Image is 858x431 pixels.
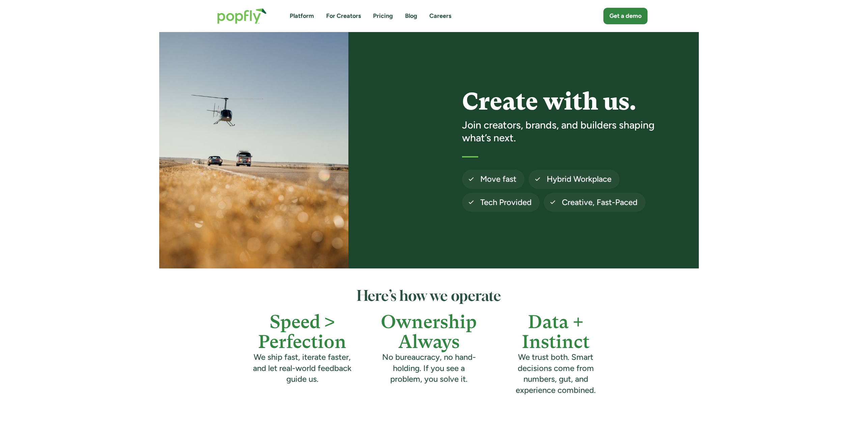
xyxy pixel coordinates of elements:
[326,12,361,20] a: For Creators
[373,12,393,20] a: Pricing
[562,197,637,208] h4: Creative, Fast-Paced
[251,312,354,352] h4: Speed > Perfection
[378,352,480,384] h4: No bureaucracy, no hand-holding. If you see a problem, you solve it.
[405,12,417,20] a: Blog
[480,197,532,208] h4: Tech Provided
[290,12,314,20] a: Platform
[505,352,607,396] h4: We trust both. Smart decisions come from numbers, gut, and experience combined.
[480,174,516,184] h4: Move fast
[603,8,648,24] a: Get a demo
[251,352,354,384] h4: We ship fast, iterate faster, and let real-world feedback guide us.
[251,289,607,305] h2: Here’s how we operate
[547,174,611,184] h4: Hybrid Workplace
[462,119,666,144] h3: Join creators, brands, and builders shaping what’s next.
[378,312,480,352] h4: Ownership Always
[210,1,274,31] a: home
[505,312,607,352] h4: Data + Instinct
[609,12,641,20] div: Get a demo
[429,12,451,20] a: Careers
[462,89,666,115] h1: Create with us.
